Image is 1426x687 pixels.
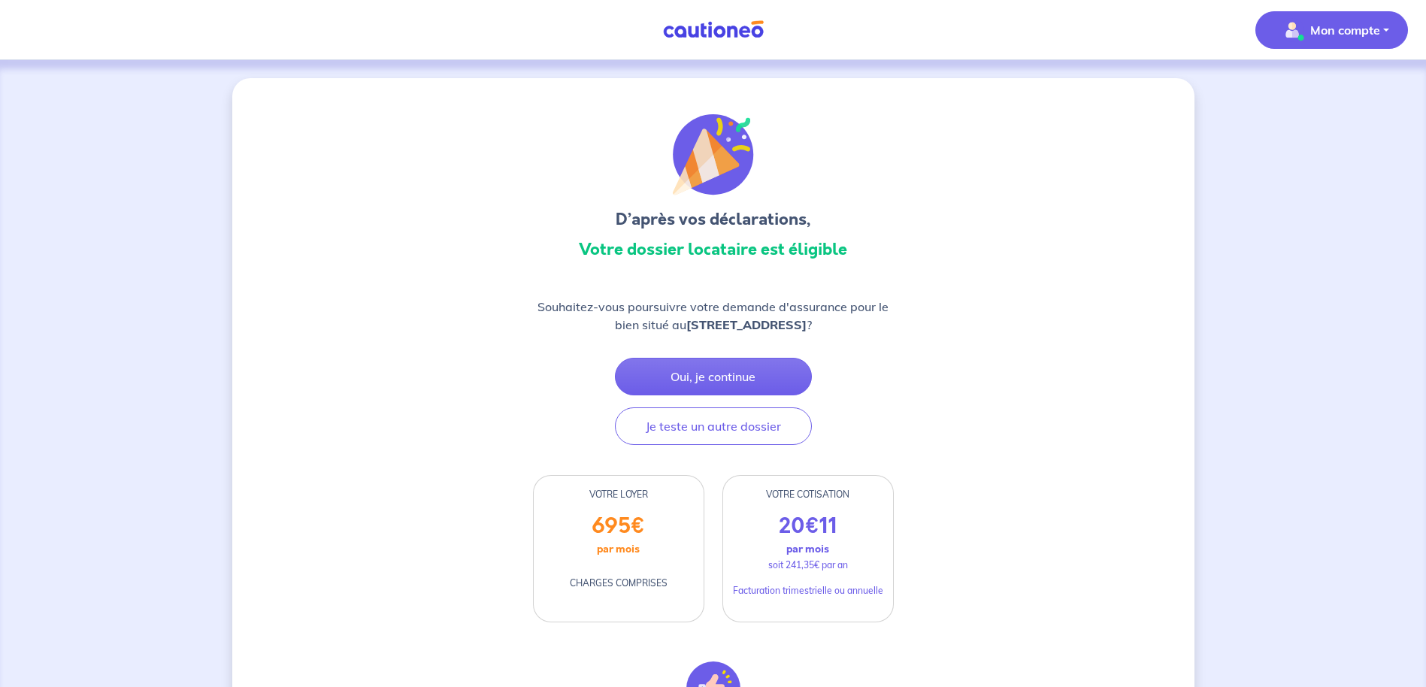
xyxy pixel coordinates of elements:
span: € [805,511,819,541]
h3: Votre dossier locataire est éligible [533,238,894,262]
button: illu_account_valid_menu.svgMon compte [1255,11,1408,49]
button: Je teste un autre dossier [615,407,812,445]
img: illu_congratulation.svg [673,114,754,195]
p: Mon compte [1310,21,1380,39]
p: Facturation trimestrielle ou annuelle [733,584,883,598]
div: VOTRE LOYER [534,488,704,501]
strong: [STREET_ADDRESS] [686,317,807,332]
img: illu_account_valid_menu.svg [1280,18,1304,42]
p: Souhaitez-vous poursuivre votre demande d'assurance pour le bien situé au ? [533,298,894,334]
h3: D’après vos déclarations, [533,207,894,232]
p: par mois [597,539,640,558]
div: VOTRE COTISATION [723,488,893,501]
span: 11 [819,511,837,541]
p: 20 [779,513,837,539]
p: CHARGES COMPRISES [570,577,668,590]
p: soit 241,35€ par an [768,558,848,572]
p: 695 € [592,513,645,539]
button: Oui, je continue [615,358,812,395]
p: par mois [786,539,829,558]
img: Cautioneo [657,20,770,39]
